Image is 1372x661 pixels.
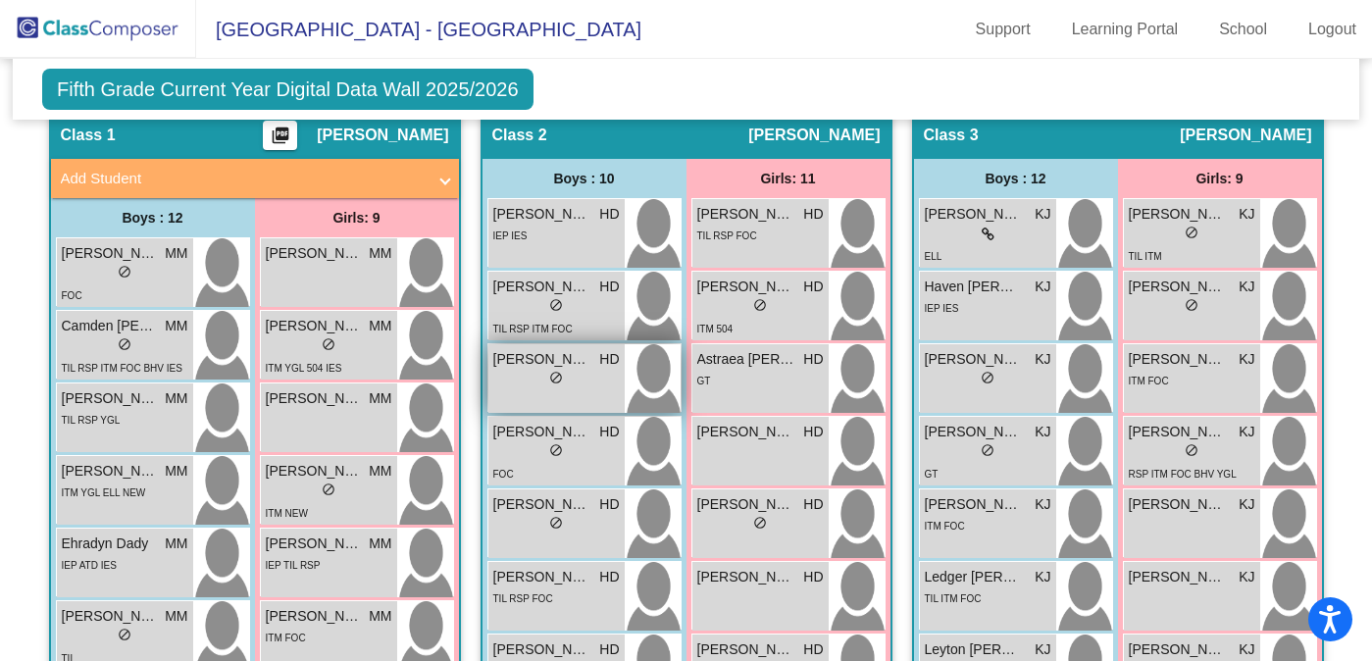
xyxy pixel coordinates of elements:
[1035,204,1050,225] span: KJ
[1035,639,1050,660] span: KJ
[1035,494,1050,515] span: KJ
[493,422,591,442] span: [PERSON_NAME]
[925,303,959,314] span: IEP IES
[599,349,619,370] span: HD
[322,337,335,351] span: do_not_disturb_alt
[1129,349,1227,370] span: [PERSON_NAME]
[1185,443,1198,457] span: do_not_disturb_alt
[42,69,534,110] span: Fifth Grade Current Year Digital Data Wall 2025/2026
[493,639,591,660] span: [PERSON_NAME]
[493,277,591,297] span: [PERSON_NAME]
[1239,639,1254,660] span: KJ
[62,487,146,498] span: ITM YGL ELL NEW
[266,633,306,643] span: ITM FOC
[549,516,563,530] span: do_not_disturb_alt
[165,316,187,336] span: MM
[599,204,619,225] span: HD
[1129,204,1227,225] span: [PERSON_NAME]
[686,159,890,198] div: Girls: 11
[1035,277,1050,297] span: KJ
[599,277,619,297] span: HD
[803,277,823,297] span: HD
[925,277,1023,297] span: Haven [PERSON_NAME]
[599,639,619,660] span: HD
[369,243,391,264] span: MM
[599,567,619,587] span: HD
[914,159,1118,198] div: Boys : 12
[1239,349,1254,370] span: KJ
[51,159,459,198] mat-expansion-panel-header: Add Student
[1129,494,1227,515] span: [PERSON_NAME]
[803,494,823,515] span: HD
[1129,422,1227,442] span: [PERSON_NAME]
[62,534,160,554] span: Ehradyn Dady
[165,243,187,264] span: MM
[369,461,391,482] span: MM
[369,534,391,554] span: MM
[62,560,117,571] span: IEP ATD IES
[697,422,795,442] span: [PERSON_NAME] ([PERSON_NAME]) [PERSON_NAME]
[483,159,686,198] div: Boys : 10
[266,388,364,409] span: [PERSON_NAME]
[165,534,187,554] span: MM
[165,461,187,482] span: MM
[1129,639,1227,660] span: [PERSON_NAME]
[266,606,364,627] span: [PERSON_NAME]
[925,567,1023,587] span: Ledger [PERSON_NAME]
[549,443,563,457] span: do_not_disturb_alt
[1239,422,1254,442] span: KJ
[1185,226,1198,239] span: do_not_disturb_alt
[697,324,734,334] span: ITM 504
[697,349,795,370] span: Astraea [PERSON_NAME]
[266,508,308,519] span: ITM NEW
[1056,14,1194,45] a: Learning Portal
[1239,494,1254,515] span: KJ
[1239,204,1254,225] span: KJ
[492,126,547,145] span: Class 2
[493,567,591,587] span: [PERSON_NAME] Head
[925,494,1023,515] span: [PERSON_NAME]
[803,349,823,370] span: HD
[266,461,364,482] span: [PERSON_NAME]
[697,230,757,241] span: TIL RSP FOC
[1129,469,1237,480] span: RSP ITM FOC BHV YGL
[322,483,335,496] span: do_not_disturb_alt
[493,349,591,370] span: [PERSON_NAME]
[269,126,292,153] mat-icon: picture_as_pdf
[697,204,795,225] span: [PERSON_NAME]
[981,443,994,457] span: do_not_disturb_alt
[697,376,711,386] span: GT
[697,277,795,297] span: [PERSON_NAME]
[266,243,364,264] span: [PERSON_NAME]
[369,316,391,336] span: MM
[369,606,391,627] span: MM
[1035,567,1050,587] span: KJ
[1129,251,1162,262] span: TIL ITM
[960,14,1046,45] a: Support
[493,593,553,604] span: TIL RSP FOC
[1129,376,1169,386] span: ITM FOC
[697,494,795,515] span: [PERSON_NAME]
[1035,422,1050,442] span: KJ
[803,639,823,660] span: HD
[317,126,448,145] span: [PERSON_NAME]
[599,422,619,442] span: HD
[925,204,1023,225] span: [PERSON_NAME]
[925,593,982,604] span: TIL ITM FOC
[493,469,514,480] span: FOC
[493,324,573,334] span: TIL RSP ITM FOC
[1239,567,1254,587] span: KJ
[1129,277,1227,297] span: [PERSON_NAME]
[925,521,965,532] span: ITM FOC
[493,204,591,225] span: [PERSON_NAME]
[118,337,131,351] span: do_not_disturb_alt
[62,363,182,374] span: TIL RSP ITM FOC BHV IES
[803,204,823,225] span: HD
[493,230,528,241] span: IEP IES
[549,371,563,384] span: do_not_disturb_alt
[925,251,942,262] span: ELL
[1180,126,1311,145] span: [PERSON_NAME]
[748,126,880,145] span: [PERSON_NAME]
[62,316,160,336] span: Camden [PERSON_NAME]
[753,516,767,530] span: do_not_disturb_alt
